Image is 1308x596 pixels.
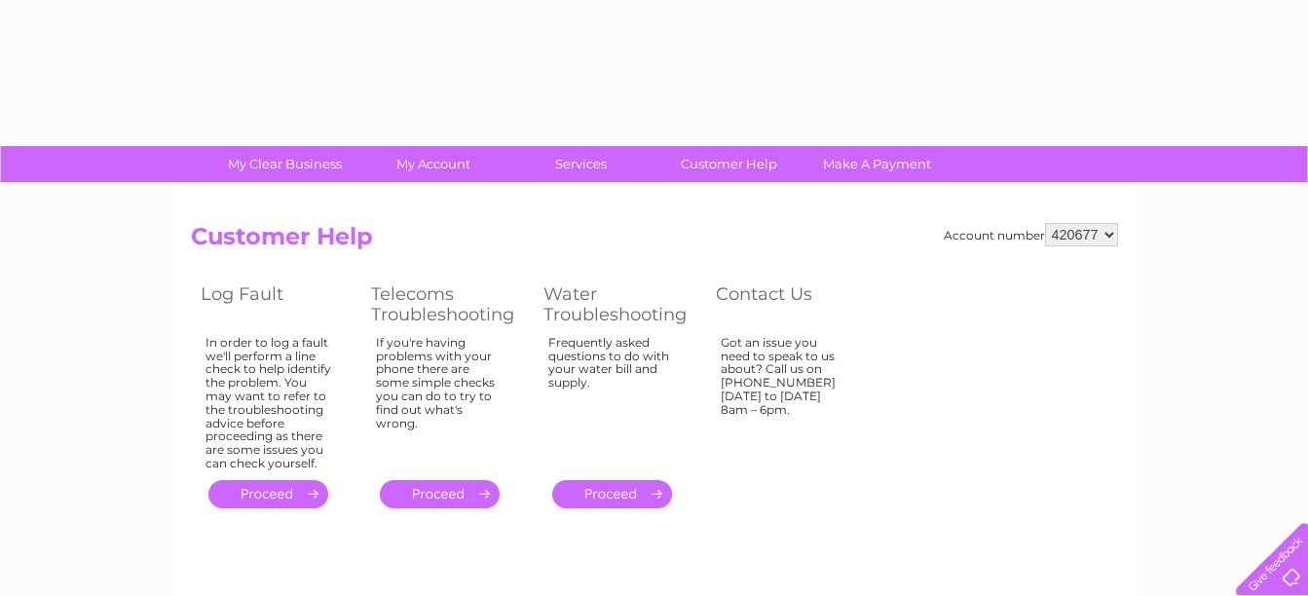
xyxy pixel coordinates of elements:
div: In order to log a fault we'll perform a line check to help identify the problem. You may want to ... [206,336,332,470]
h2: Customer Help [191,223,1118,260]
a: . [208,480,328,508]
div: Frequently asked questions to do with your water bill and supply. [548,336,677,463]
a: Services [501,146,661,182]
a: Make A Payment [797,146,957,182]
a: . [380,480,500,508]
div: Account number [944,223,1118,246]
th: Contact Us [706,279,877,330]
a: Customer Help [649,146,809,182]
th: Telecoms Troubleshooting [361,279,534,330]
th: Water Troubleshooting [534,279,706,330]
div: Got an issue you need to speak to us about? Call us on [PHONE_NUMBER] [DATE] to [DATE] 8am – 6pm. [721,336,847,463]
a: . [552,480,672,508]
th: Log Fault [191,279,361,330]
div: If you're having problems with your phone there are some simple checks you can do to try to find ... [376,336,505,463]
a: My Clear Business [205,146,365,182]
a: My Account [353,146,513,182]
